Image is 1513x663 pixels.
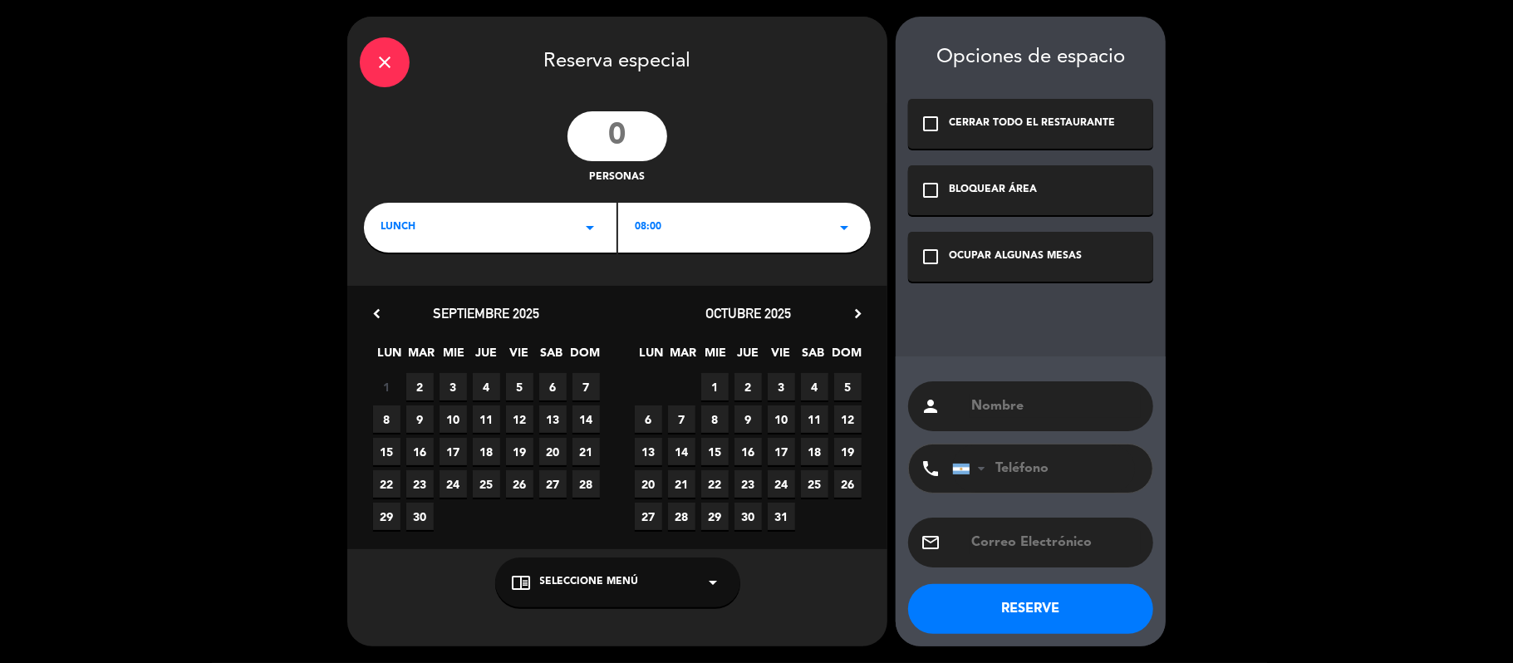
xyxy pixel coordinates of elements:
[590,169,646,186] span: personas
[506,470,533,498] span: 26
[347,17,887,103] div: Reserva especial
[406,503,434,530] span: 30
[637,343,665,371] span: LUN
[440,438,467,465] span: 17
[572,373,600,400] span: 7
[668,405,695,433] span: 7
[570,343,597,371] span: DOM
[538,343,565,371] span: SAB
[406,438,434,465] span: 16
[373,405,400,433] span: 8
[373,438,400,465] span: 15
[949,182,1037,199] div: BLOQUEAR ÁREA
[834,438,862,465] span: 19
[668,503,695,530] span: 28
[506,405,533,433] span: 12
[701,438,729,465] span: 15
[373,470,400,498] span: 22
[801,470,828,498] span: 25
[668,438,695,465] span: 14
[801,438,828,465] span: 18
[408,343,435,371] span: MAR
[540,574,639,591] span: Seleccione Menú
[440,343,468,371] span: MIE
[921,247,941,267] i: check_box_outline_blank
[921,180,941,200] i: check_box_outline_blank
[473,373,500,400] span: 4
[506,438,533,465] span: 19
[701,373,729,400] span: 1
[668,470,695,498] span: 21
[970,531,1141,554] input: Correo Electrónico
[440,470,467,498] span: 24
[768,503,795,530] span: 31
[473,470,500,498] span: 25
[970,395,1141,418] input: Nombre
[406,373,434,400] span: 2
[635,405,662,433] span: 6
[921,396,941,416] i: person
[734,503,762,530] span: 30
[539,373,567,400] span: 6
[440,405,467,433] span: 10
[921,459,941,479] i: phone
[368,305,386,322] i: chevron_left
[539,405,567,433] span: 13
[512,572,532,592] i: chrome_reader_mode
[373,503,400,530] span: 29
[834,218,854,238] i: arrow_drop_down
[734,470,762,498] span: 23
[701,470,729,498] span: 22
[505,343,533,371] span: VIE
[572,470,600,498] span: 28
[635,438,662,465] span: 13
[801,373,828,400] span: 4
[908,46,1153,70] div: Opciones de espacio
[375,52,395,72] i: close
[440,373,467,400] span: 3
[734,438,762,465] span: 16
[768,470,795,498] span: 24
[801,405,828,433] span: 11
[921,533,941,552] i: email
[473,438,500,465] span: 18
[705,305,791,322] span: octubre 2025
[834,373,862,400] span: 5
[768,405,795,433] span: 10
[539,470,567,498] span: 27
[635,503,662,530] span: 27
[635,470,662,498] span: 20
[832,343,859,371] span: DOM
[734,343,762,371] span: JUE
[572,405,600,433] span: 14
[539,438,567,465] span: 20
[701,503,729,530] span: 29
[635,219,661,236] span: 08:00
[567,111,667,161] input: 0
[580,218,600,238] i: arrow_drop_down
[381,219,415,236] span: LUNCH
[670,343,697,371] span: MAR
[406,405,434,433] span: 9
[768,438,795,465] span: 17
[704,572,724,592] i: arrow_drop_down
[768,373,795,400] span: 3
[701,405,729,433] span: 8
[376,343,403,371] span: LUN
[799,343,827,371] span: SAB
[949,115,1115,132] div: CERRAR TODO EL RESTAURANTE
[373,373,400,400] span: 1
[702,343,729,371] span: MIE
[908,584,1153,634] button: RESERVE
[952,444,1135,493] input: Teléfono
[434,305,540,322] span: septiembre 2025
[406,470,434,498] span: 23
[953,445,991,492] div: Argentina: +54
[473,405,500,433] span: 11
[834,470,862,498] span: 26
[767,343,794,371] span: VIE
[572,438,600,465] span: 21
[734,405,762,433] span: 9
[921,114,941,134] i: check_box_outline_blank
[473,343,500,371] span: JUE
